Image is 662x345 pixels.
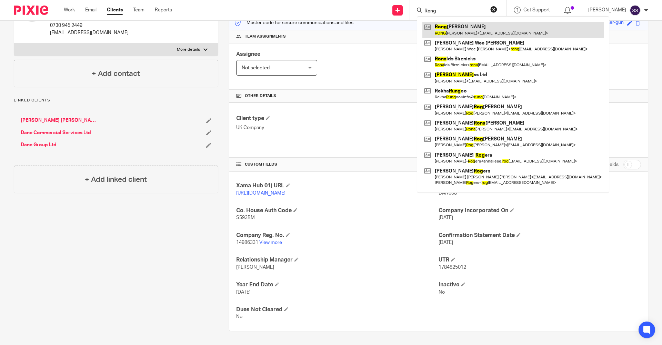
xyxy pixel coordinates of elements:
[236,182,439,189] h4: Xama Hub 01) URL
[236,215,255,220] span: S593BM
[236,240,258,245] span: 14986331
[588,7,626,13] p: [PERSON_NAME]
[439,240,453,245] span: [DATE]
[242,66,270,70] span: Not selected
[439,281,641,288] h4: Inactive
[245,34,286,39] span: Team assignments
[236,281,439,288] h4: Year End Date
[523,8,550,12] span: Get Support
[21,129,91,136] a: Dane Commercial Services Ltd
[236,191,285,196] a: [URL][DOMAIN_NAME]
[234,19,353,26] p: Master code for secure communications and files
[236,306,439,313] h4: Dues Not Cleared
[236,232,439,239] h4: Company Reg. No.
[439,191,457,196] span: DAN008
[236,115,439,122] h4: Client type
[259,240,282,245] a: View more
[245,93,276,99] span: Other details
[439,290,445,295] span: No
[236,290,251,295] span: [DATE]
[177,47,200,52] p: More details
[21,117,97,124] a: [PERSON_NAME] [PERSON_NAME]
[236,124,439,131] p: UK Company
[236,265,274,270] span: [PERSON_NAME]
[155,7,172,13] a: Reports
[439,215,453,220] span: [DATE]
[439,256,641,264] h4: UTR
[236,256,439,264] h4: Relationship Manager
[85,7,97,13] a: Email
[133,7,144,13] a: Team
[439,207,641,214] h4: Company Incorporated On
[50,29,129,36] p: [EMAIL_ADDRESS][DOMAIN_NAME]
[439,232,641,239] h4: Confirmation Statement Date
[21,141,57,148] a: Dane Group Ltd
[14,98,218,103] p: Linked clients
[107,7,123,13] a: Clients
[490,6,497,13] button: Clear
[236,314,242,319] span: No
[92,68,140,79] h4: + Add contact
[630,5,641,16] img: svg%3E
[85,174,147,185] h4: + Add linked client
[236,207,439,214] h4: Co. House Auth Code
[64,7,75,13] a: Work
[236,51,260,57] span: Assignee
[424,8,486,14] input: Search
[50,22,129,29] p: 0730 945 2449
[439,265,466,270] span: 1784825012
[236,162,439,167] h4: CUSTOM FIELDS
[14,6,48,15] img: Pixie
